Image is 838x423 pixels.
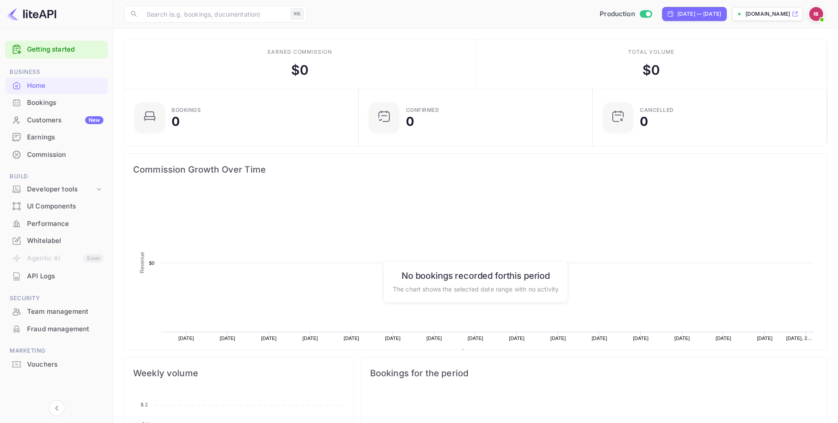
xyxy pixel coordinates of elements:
[633,336,649,341] text: [DATE]
[5,268,108,285] div: API Logs
[406,115,414,128] div: 0
[5,129,108,145] a: Earnings
[5,232,108,250] div: Whitelabel
[5,146,108,163] a: Commission
[5,346,108,356] span: Marketing
[133,366,345,380] span: Weekly volume
[600,9,635,19] span: Production
[261,336,277,341] text: [DATE]
[509,336,525,341] text: [DATE]
[27,132,103,142] div: Earnings
[27,115,103,125] div: Customers
[291,60,309,80] div: $ 0
[291,8,304,20] div: ⌘K
[468,336,484,341] text: [DATE]
[426,336,442,341] text: [DATE]
[27,307,103,317] div: Team management
[469,349,491,355] text: Revenue
[133,163,818,177] span: Commission Growth Over Time
[5,198,108,215] div: UI Components
[27,184,95,194] div: Developer tools
[809,7,823,21] img: Idan Solimani
[757,336,773,341] text: [DATE]
[596,9,655,19] div: Switch to Sandbox mode
[172,107,201,113] div: Bookings
[7,7,56,21] img: LiteAPI logo
[5,112,108,128] a: CustomersNew
[628,48,675,56] div: Total volume
[640,107,674,113] div: CANCELLED
[5,67,108,77] span: Business
[27,98,103,108] div: Bookings
[393,270,559,281] h6: No bookings recorded for this period
[592,336,608,341] text: [DATE]
[179,336,194,341] text: [DATE]
[674,336,690,341] text: [DATE]
[716,336,732,341] text: [DATE]
[5,215,108,232] div: Performance
[302,336,318,341] text: [DATE]
[27,360,103,370] div: Vouchers
[5,303,108,320] div: Team management
[5,356,108,373] div: Vouchers
[786,336,812,341] text: [DATE], 2…
[27,271,103,281] div: API Logs
[5,129,108,146] div: Earnings
[5,146,108,163] div: Commission
[385,336,401,341] text: [DATE]
[5,268,108,284] a: API Logs
[5,94,108,111] div: Bookings
[5,77,108,94] div: Home
[5,182,108,197] div: Developer tools
[139,252,145,273] text: Revenue
[406,107,440,113] div: Confirmed
[5,294,108,303] span: Security
[27,150,103,160] div: Commission
[5,41,108,59] div: Getting started
[141,402,148,408] tspan: $ 2
[27,236,103,246] div: Whitelabel
[370,366,818,380] span: Bookings for the period
[149,260,155,266] text: $0
[172,115,180,128] div: 0
[640,115,648,128] div: 0
[5,303,108,319] a: Team management
[550,336,566,341] text: [DATE]
[5,112,108,129] div: CustomersNew
[5,321,108,337] a: Fraud management
[27,81,103,91] div: Home
[393,284,559,293] p: The chart shows the selected date range with no activity
[5,215,108,232] a: Performance
[220,336,236,341] text: [DATE]
[5,172,108,181] span: Build
[27,45,103,55] a: Getting started
[5,77,108,94] a: Home
[268,48,332,56] div: Earned commission
[745,10,790,18] p: [DOMAIN_NAME]
[27,201,103,211] div: UI Components
[642,60,660,80] div: $ 0
[662,7,727,21] div: Click to change the date range period
[5,356,108,372] a: Vouchers
[27,219,103,229] div: Performance
[49,400,65,416] button: Collapse navigation
[5,198,108,214] a: UI Components
[344,336,360,341] text: [DATE]
[677,10,721,18] div: [DATE] — [DATE]
[27,324,103,334] div: Fraud management
[5,232,108,249] a: Whitelabel
[141,5,287,23] input: Search (e.g. bookings, documentation)
[85,116,103,124] div: New
[5,94,108,111] a: Bookings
